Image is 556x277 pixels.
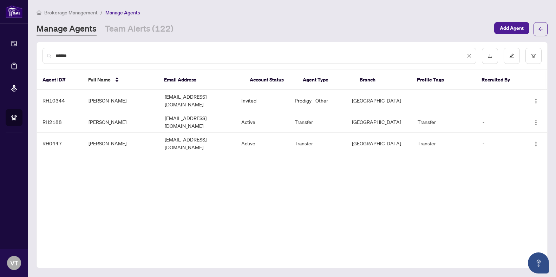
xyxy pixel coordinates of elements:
[411,70,476,90] th: Profile Tags
[83,90,159,111] td: [PERSON_NAME]
[528,252,549,273] button: Open asap
[500,22,524,34] span: Add Agent
[289,90,346,111] td: Prodigy - Other
[530,95,542,106] button: Logo
[533,98,539,104] img: Logo
[83,70,158,90] th: Full Name
[158,70,244,90] th: Email Address
[354,70,411,90] th: Branch
[159,133,236,154] td: [EMAIL_ADDRESS][DOMAIN_NAME]
[488,53,492,58] span: download
[6,5,22,18] img: logo
[37,133,83,154] td: RH0447
[504,48,520,64] button: edit
[467,53,472,58] span: close
[44,9,98,16] span: Brokerage Management
[100,8,103,17] li: /
[236,111,289,133] td: Active
[37,10,41,15] span: home
[83,133,159,154] td: [PERSON_NAME]
[477,111,523,133] td: -
[289,111,346,133] td: Transfer
[509,53,514,58] span: edit
[533,120,539,125] img: Logo
[494,22,529,34] button: Add Agent
[83,111,159,133] td: [PERSON_NAME]
[236,133,289,154] td: Active
[37,90,83,111] td: RH10344
[105,9,140,16] span: Manage Agents
[346,111,412,133] td: [GEOGRAPHIC_DATA]
[525,48,542,64] button: filter
[412,133,477,154] td: Transfer
[412,111,477,133] td: Transfer
[530,116,542,127] button: Logo
[236,90,289,111] td: Invited
[412,90,477,111] td: -
[531,53,536,58] span: filter
[159,111,236,133] td: [EMAIL_ADDRESS][DOMAIN_NAME]
[533,141,539,147] img: Logo
[477,133,523,154] td: -
[297,70,354,90] th: Agent Type
[244,70,297,90] th: Account Status
[538,27,543,32] span: arrow-left
[477,90,523,111] td: -
[37,111,83,133] td: RH2188
[105,23,174,35] a: Team Alerts (122)
[37,23,97,35] a: Manage Agents
[476,70,522,90] th: Recruited By
[10,258,18,268] span: VT
[530,138,542,149] button: Logo
[346,90,412,111] td: [GEOGRAPHIC_DATA]
[37,70,83,90] th: Agent ID#
[88,76,111,84] span: Full Name
[346,133,412,154] td: [GEOGRAPHIC_DATA]
[482,48,498,64] button: download
[289,133,346,154] td: Transfer
[159,90,236,111] td: [EMAIL_ADDRESS][DOMAIN_NAME]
